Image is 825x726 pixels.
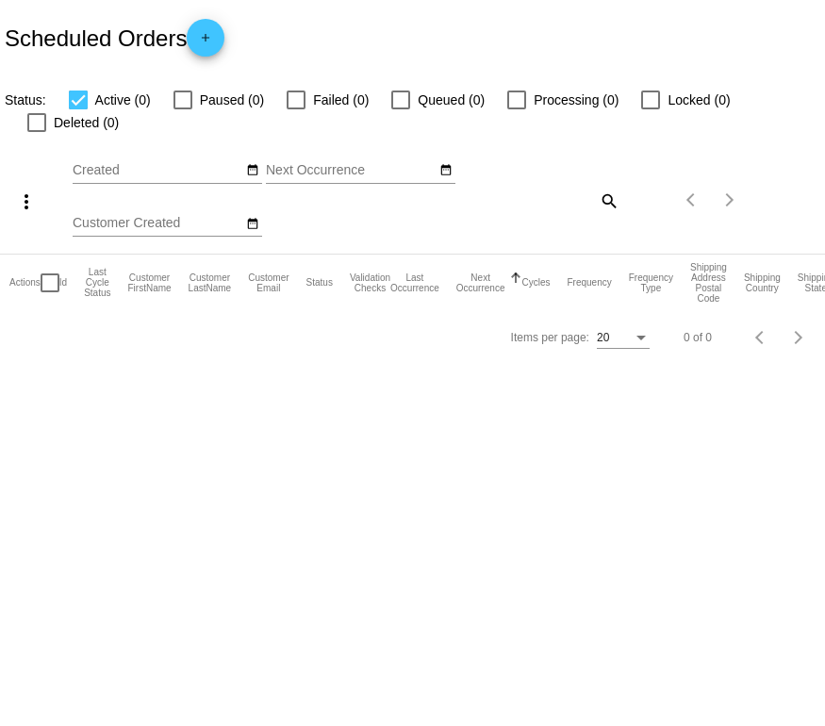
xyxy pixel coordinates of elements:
mat-icon: date_range [246,217,259,232]
button: Change sorting for Frequency [567,277,611,289]
input: Next Occurrence [266,163,436,178]
div: Items per page: [511,331,589,344]
span: Queued (0) [418,89,485,111]
button: Previous page [673,181,711,219]
mat-icon: date_range [439,163,453,178]
mat-header-cell: Validation Checks [350,255,390,311]
button: Change sorting for CustomerEmail [248,272,289,293]
mat-icon: search [597,186,619,215]
button: Change sorting for Cycles [521,277,550,289]
mat-icon: add [194,31,217,54]
button: Change sorting for Status [306,277,333,289]
span: Active (0) [95,89,151,111]
span: Processing (0) [534,89,619,111]
h2: Scheduled Orders [5,19,224,57]
mat-icon: more_vert [15,190,38,213]
button: Change sorting for Id [59,277,67,289]
button: Change sorting for LastOccurrenceUtc [390,272,439,293]
mat-icon: date_range [246,163,259,178]
div: 0 of 0 [684,331,712,344]
button: Change sorting for ShippingCountry [744,272,781,293]
input: Customer Created [73,216,242,231]
span: Paused (0) [200,89,264,111]
button: Change sorting for CustomerFirstName [127,272,171,293]
span: Failed (0) [313,89,369,111]
button: Change sorting for FrequencyType [629,272,673,293]
button: Change sorting for ShippingPostcode [690,262,727,304]
button: Change sorting for CustomerLastName [189,272,232,293]
button: Next page [780,319,817,356]
mat-header-cell: Actions [9,255,41,311]
button: Previous page [742,319,780,356]
span: Deleted (0) [54,111,119,134]
span: 20 [597,331,609,344]
span: Locked (0) [668,89,730,111]
button: Next page [711,181,749,219]
button: Change sorting for LastProcessingCycleId [84,267,110,298]
mat-select: Items per page: [597,332,650,345]
input: Created [73,163,242,178]
span: Status: [5,92,46,107]
button: Change sorting for NextOccurrenceUtc [456,272,505,293]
